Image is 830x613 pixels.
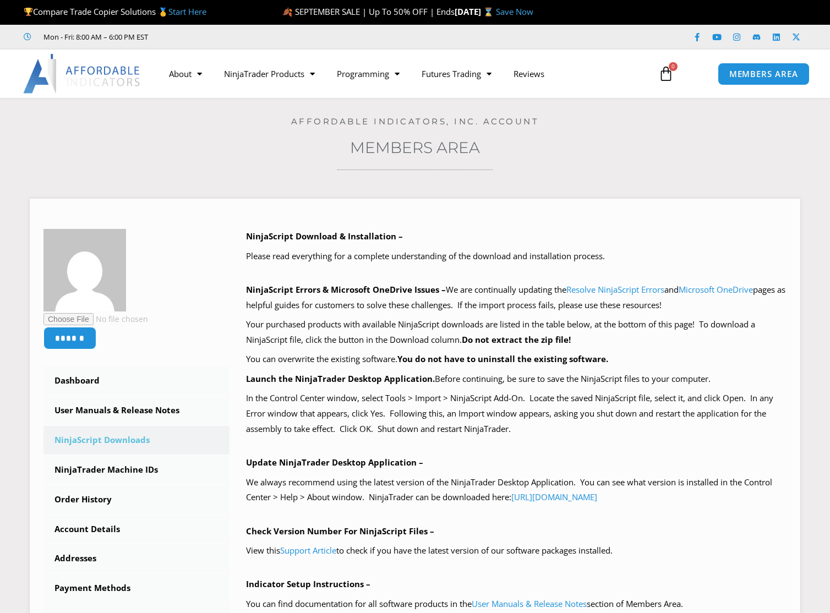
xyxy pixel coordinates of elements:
[246,317,787,348] p: Your purchased products with available NinjaScript downloads are listed in the table below, at th...
[246,373,435,384] b: Launch the NinjaTrader Desktop Application.
[43,574,230,603] a: Payment Methods
[496,6,533,17] a: Save Now
[24,6,206,17] span: Compare Trade Copier Solutions 🥇
[246,457,423,468] b: Update NinjaTrader Desktop Application –
[455,6,496,17] strong: [DATE] ⌛
[282,6,455,17] span: 🍂 SEPTEMBER SALE | Up To 50% OFF | Ends
[43,366,230,395] a: Dashboard
[43,544,230,573] a: Addresses
[246,249,787,264] p: Please read everything for a complete understanding of the download and installation process.
[246,391,787,437] p: In the Control Center window, select Tools > Import > NinjaScript Add-On. Locate the saved NinjaS...
[511,491,597,502] a: [URL][DOMAIN_NAME]
[43,515,230,544] a: Account Details
[566,284,664,295] a: Resolve NinjaScript Errors
[350,138,480,157] a: Members Area
[246,526,434,537] b: Check Version Number For NinjaScript Files –
[246,284,446,295] b: NinjaScript Errors & Microsoft OneDrive Issues –
[679,284,753,295] a: Microsoft OneDrive
[642,58,690,90] a: 0
[158,61,213,86] a: About
[213,61,326,86] a: NinjaTrader Products
[43,426,230,455] a: NinjaScript Downloads
[291,116,539,127] a: Affordable Indicators, Inc. Account
[43,229,126,311] img: 958a3abd74563780876e03e06f48bc97b703ca495f415466f22508e77910ae6e
[168,6,206,17] a: Start Here
[43,396,230,425] a: User Manuals & Release Notes
[472,598,587,609] a: User Manuals & Release Notes
[326,61,411,86] a: Programming
[43,485,230,514] a: Order History
[24,8,32,16] img: 🏆
[729,70,798,78] span: MEMBERS AREA
[669,62,678,71] span: 0
[411,61,503,86] a: Futures Trading
[163,31,329,42] iframe: Customer reviews powered by Trustpilot
[246,282,787,313] p: We are continually updating the and pages as helpful guides for customers to solve these challeng...
[23,54,141,94] img: LogoAI | Affordable Indicators – NinjaTrader
[246,371,787,387] p: Before continuing, be sure to save the NinjaScript files to your computer.
[246,475,787,506] p: We always recommend using the latest version of the NinjaTrader Desktop Application. You can see ...
[503,61,555,86] a: Reviews
[246,543,787,559] p: View this to check if you have the latest version of our software packages installed.
[718,63,810,85] a: MEMBERS AREA
[246,231,403,242] b: NinjaScript Download & Installation –
[246,596,787,612] p: You can find documentation for all software products in the section of Members Area.
[246,352,787,367] p: You can overwrite the existing software.
[158,61,648,86] nav: Menu
[43,456,230,484] a: NinjaTrader Machine IDs
[246,578,370,589] b: Indicator Setup Instructions –
[462,334,571,345] b: Do not extract the zip file!
[280,545,336,556] a: Support Article
[41,30,148,43] span: Mon - Fri: 8:00 AM – 6:00 PM EST
[397,353,608,364] b: You do not have to uninstall the existing software.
